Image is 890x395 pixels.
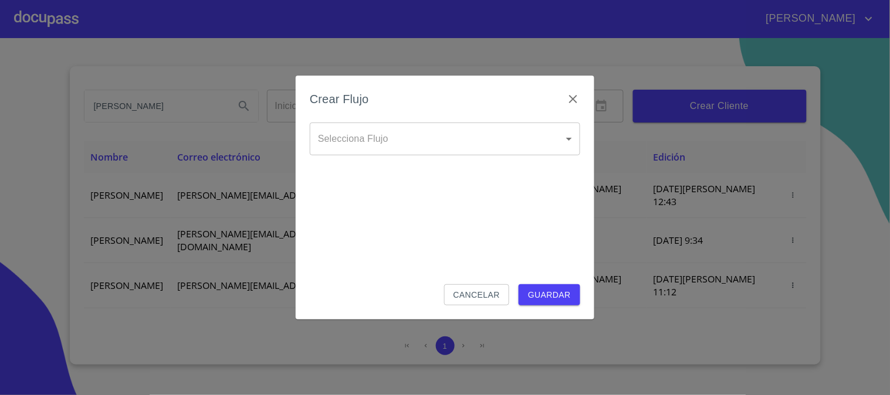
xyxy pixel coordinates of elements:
[528,288,571,302] span: Guardar
[519,284,580,306] button: Guardar
[454,288,500,302] span: Cancelar
[444,284,509,306] button: Cancelar
[310,90,369,108] h6: Crear Flujo
[310,122,580,155] div: ​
